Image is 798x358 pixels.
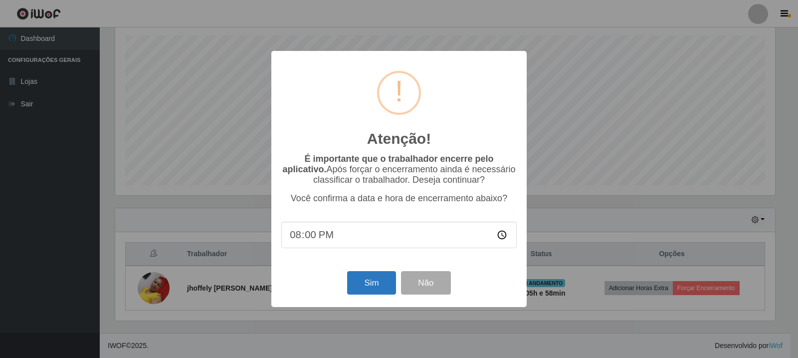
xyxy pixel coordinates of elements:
button: Sim [347,271,396,295]
button: Não [401,271,450,295]
p: Após forçar o encerramento ainda é necessário classificar o trabalhador. Deseja continuar? [281,154,517,185]
b: É importante que o trabalhador encerre pelo aplicativo. [282,154,493,174]
h2: Atenção! [367,130,431,148]
p: Você confirma a data e hora de encerramento abaixo? [281,193,517,204]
